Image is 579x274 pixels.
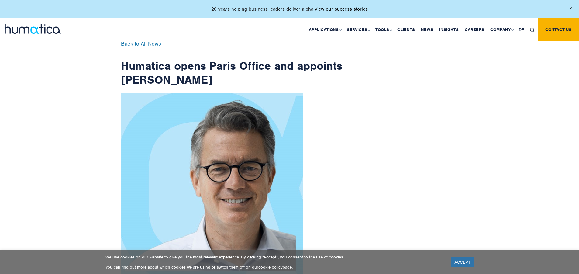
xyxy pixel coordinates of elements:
a: Insights [436,18,462,41]
img: logo [5,24,61,34]
a: Tools [372,18,394,41]
p: We use cookies on our website to give you the most relevant experience. By clicking “Accept”, you... [105,255,444,260]
a: Services [344,18,372,41]
a: Back to All News [121,40,161,47]
a: View our success stories [315,6,368,12]
a: DE [516,18,527,41]
a: News [418,18,436,41]
a: ACCEPT [451,257,474,267]
a: Company [487,18,516,41]
a: Careers [462,18,487,41]
span: DE [519,27,524,32]
a: Clients [394,18,418,41]
a: Applications [306,18,344,41]
a: Contact us [538,18,579,41]
p: 20 years helping business leaders deliver alpha. [211,6,368,12]
a: cookie policy [258,265,283,270]
h1: Humatica opens Paris Office and appoints [PERSON_NAME] [121,41,343,87]
img: search_icon [530,28,535,32]
p: You can find out more about which cookies we are using or switch them off on our page. [105,265,444,270]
